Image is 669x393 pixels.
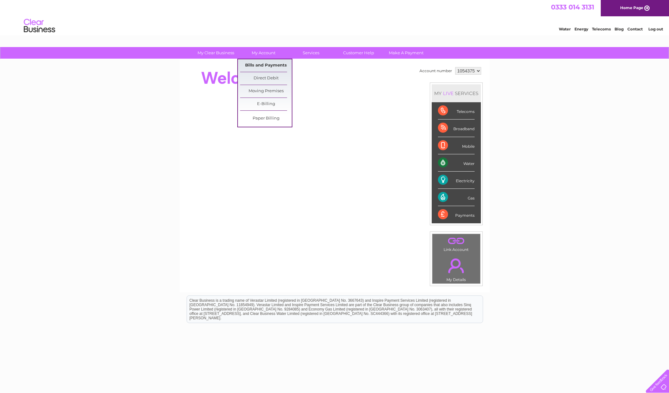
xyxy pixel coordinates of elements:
[438,102,475,119] div: Telecoms
[438,137,475,154] div: Mobile
[438,189,475,206] div: Gas
[438,119,475,137] div: Broadband
[238,47,289,59] a: My Account
[438,154,475,172] div: Water
[615,27,624,31] a: Blog
[438,206,475,223] div: Payments
[380,47,432,59] a: Make A Payment
[333,47,384,59] a: Customer Help
[434,236,479,247] a: .
[240,59,292,72] a: Bills and Payments
[442,90,455,96] div: LIVE
[190,47,242,59] a: My Clear Business
[187,3,483,30] div: Clear Business is a trading name of Verastar Limited (registered in [GEOGRAPHIC_DATA] No. 3667643...
[627,27,643,31] a: Contact
[559,27,571,31] a: Water
[432,253,481,284] td: My Details
[240,85,292,98] a: Moving Premises
[23,16,55,35] img: logo.png
[592,27,611,31] a: Telecoms
[551,3,594,11] a: 0333 014 3131
[432,84,481,102] div: MY SERVICES
[438,172,475,189] div: Electricity
[240,98,292,110] a: E-Billing
[240,112,292,125] a: Paper Billing
[574,27,588,31] a: Energy
[648,27,663,31] a: Log out
[434,255,479,277] a: .
[240,72,292,85] a: Direct Debit
[418,66,454,76] td: Account number
[432,234,481,253] td: Link Account
[285,47,337,59] a: Services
